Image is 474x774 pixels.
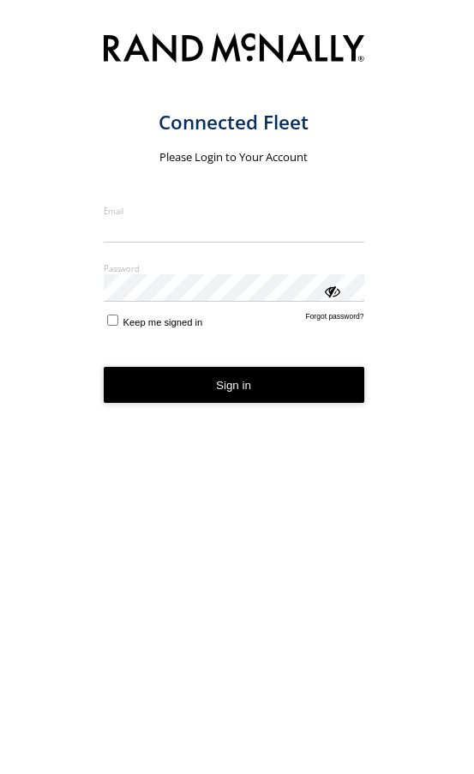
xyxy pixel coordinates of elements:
[104,31,364,69] img: Rand McNally
[323,282,340,299] div: ViewPassword
[107,315,118,326] input: Keep me signed in
[104,24,392,767] form: main
[104,263,364,274] label: Password
[104,110,364,135] h1: Connected Fleet
[104,367,364,403] button: Sign in
[305,312,363,328] a: Forgot password?
[123,317,203,327] span: Keep me signed in
[104,149,364,165] h2: Please Login to Your Account
[104,206,364,217] label: Email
